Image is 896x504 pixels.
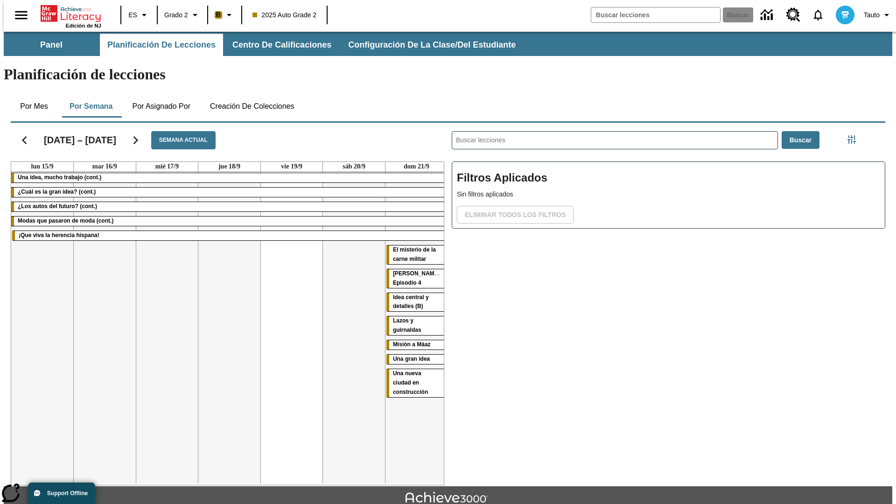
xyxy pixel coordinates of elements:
[806,3,830,27] a: Notificaciones
[161,7,204,23] button: Grado: Grado 2, Elige un grado
[154,162,181,171] a: 17 de septiembre de 2025
[782,131,819,149] button: Buscar
[591,7,720,22] input: Buscar campo
[216,9,221,21] span: B
[386,316,447,335] div: Lazos y guirnaldas
[125,95,198,118] button: Por asignado por
[18,174,101,181] span: Una idea, mucho trabajo (cont.)
[164,10,188,20] span: Grado 2
[11,188,448,197] div: ¿Cuál es la gran idea? (cont.)
[100,34,223,56] button: Planificación de lecciones
[66,23,101,28] span: Edición de NJ
[393,270,442,286] span: Elena Menope: Episodio 4
[755,2,781,28] a: Centro de información
[386,340,447,350] div: Misión a Máaz
[864,10,880,20] span: Tauto
[11,202,448,211] div: ¿Los autos del futuro? (cont.)
[124,7,154,23] button: Lenguaje: ES, Selecciona un idioma
[28,483,95,504] button: Support Offline
[5,34,98,56] button: Panel
[393,317,421,333] span: Lazos y guirnaldas
[18,189,96,195] span: ¿Cuál es la gran idea? (cont.)
[4,32,892,56] div: Subbarra de navegación
[830,3,860,27] button: Escoja un nuevo avatar
[452,132,777,149] input: Buscar lecciones
[18,217,113,224] span: Modas que pasaron de moda (cont.)
[402,162,431,171] a: 21 de septiembre de 2025
[12,231,447,240] div: ¡Que viva la herencia hispana!
[386,355,447,364] div: Una gran idea
[781,2,806,28] a: Centro de recursos, Se abrirá en una pestaña nueva.
[211,7,238,23] button: Boost El color de la clase es anaranjado claro. Cambiar el color de la clase.
[11,217,448,226] div: Modas que pasaron de moda (cont.)
[41,4,101,23] a: Portada
[393,294,429,310] span: Idea central y detalles (B)
[860,7,896,23] button: Perfil/Configuración
[217,162,242,171] a: 18 de septiembre de 2025
[393,356,430,362] span: Una gran idea
[18,203,97,210] span: ¿Los autos del futuro? (cont.)
[386,245,447,264] div: El misterio de la carne militar
[203,95,302,118] button: Creación de colecciones
[91,162,119,171] a: 16 de septiembre de 2025
[44,134,116,146] h2: [DATE] – [DATE]
[836,6,854,24] img: avatar image
[393,370,428,395] span: Una nueva ciudad en construcción
[341,34,523,56] button: Configuración de la clase/del estudiante
[11,95,57,118] button: Por mes
[41,3,101,28] div: Portada
[4,34,524,56] div: Subbarra de navegación
[386,293,447,312] div: Idea central y detalles (B)
[4,66,892,83] h1: Planificación de lecciones
[393,246,436,262] span: El misterio de la carne militar
[842,130,861,149] button: Menú lateral de filtros
[13,128,36,152] button: Regresar
[341,162,367,171] a: 20 de septiembre de 2025
[3,119,444,485] div: Calendario
[457,189,880,199] p: Sin filtros aplicados
[457,167,880,189] h2: Filtros Aplicados
[386,269,447,288] div: Elena Menope: Episodio 4
[62,95,120,118] button: Por semana
[452,161,885,229] div: Filtros Aplicados
[444,119,885,485] div: Buscar
[29,162,56,171] a: 15 de septiembre de 2025
[151,131,216,149] button: Semana actual
[19,232,99,238] span: ¡Que viva la herencia hispana!
[386,369,447,397] div: Una nueva ciudad en construcción
[47,490,88,497] span: Support Offline
[11,173,448,182] div: Una idea, mucho trabajo (cont.)
[252,10,317,20] span: 2025 Auto Grade 2
[279,162,304,171] a: 19 de septiembre de 2025
[225,34,339,56] button: Centro de calificaciones
[393,341,431,348] span: Misión a Máaz
[128,10,137,20] span: ES
[124,128,147,152] button: Seguir
[7,1,35,29] button: Abrir el menú lateral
